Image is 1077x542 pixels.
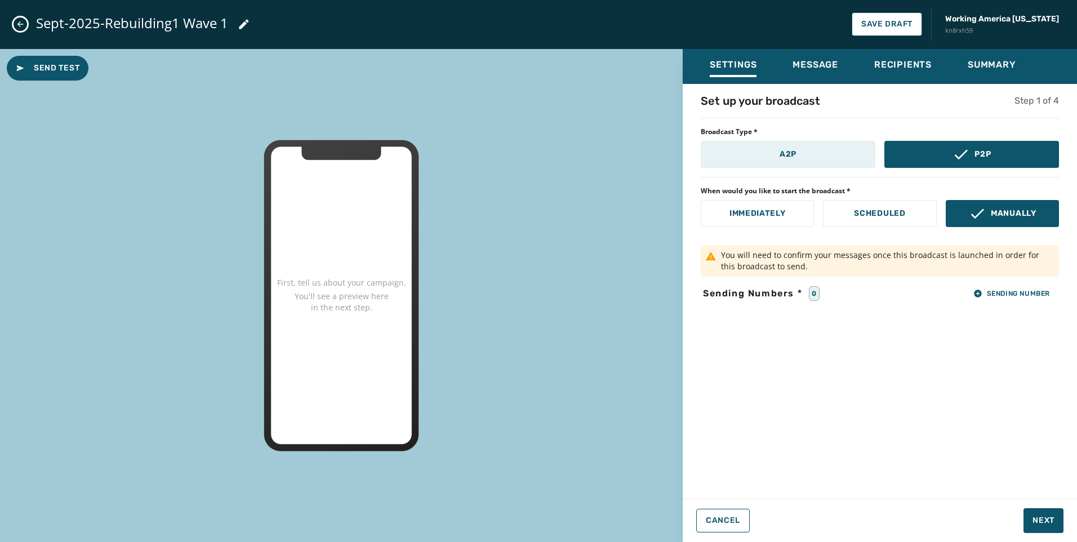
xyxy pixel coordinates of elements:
[1023,508,1063,533] button: Next
[793,59,838,70] span: Message
[277,277,406,288] p: First, tell us about your campaign.
[865,54,941,79] button: Recipients
[721,250,1054,272] span: You will need to confirm your messages once this broadcast is launched in order for this broadcas...
[701,93,820,109] h4: Set up your broadcast
[964,286,1059,301] button: Sending Number
[701,200,814,227] button: Immediately
[991,208,1036,219] p: Manually
[701,54,766,79] button: Settings
[701,186,1059,196] span: When would you like to start the broadcast *
[809,286,820,301] div: 0
[701,141,875,168] button: A2P
[974,149,991,160] p: P2P
[861,20,913,29] span: Save Draft
[854,208,905,219] p: Scheduled
[884,141,1059,168] button: P2P
[706,516,740,525] span: Cancel
[946,200,1059,227] button: Manually
[874,59,932,70] span: Recipients
[1014,94,1059,108] h5: Step 1 of 4
[959,54,1025,79] button: Summary
[701,287,804,300] span: Sending Numbers *
[729,208,786,219] p: Immediately
[780,149,796,160] p: A2P
[968,59,1016,70] span: Summary
[973,289,1050,298] span: Sending Number
[701,127,1059,136] span: Broadcast Type *
[945,26,1059,35] span: kn8rxh59
[945,14,1059,25] span: Working America [US_STATE]
[295,291,389,302] p: You'll see a preview here
[311,302,372,313] p: in the next step.
[1033,515,1054,526] span: Next
[852,12,922,36] button: Save Draft
[696,509,750,532] button: Cancel
[823,200,936,227] button: Scheduled
[784,54,847,79] button: Message
[710,59,756,70] span: Settings
[36,14,228,32] span: Sept-2025-Rebuilding1 Wave 1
